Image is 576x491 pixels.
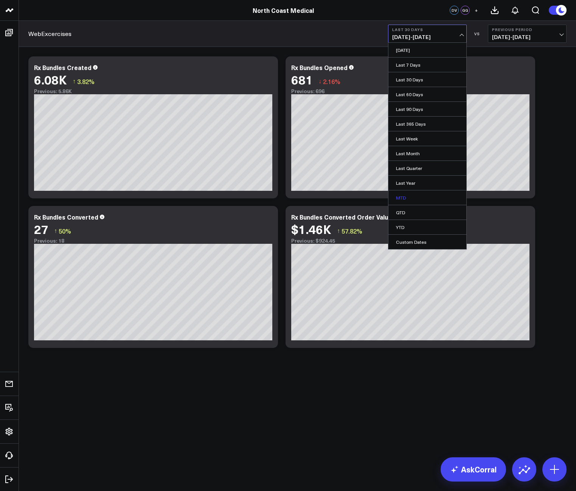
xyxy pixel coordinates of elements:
[475,8,478,13] span: +
[388,43,466,57] a: [DATE]
[392,27,463,32] b: Last 30 Days
[388,58,466,72] a: Last 7 Days
[388,87,466,101] a: Last 60 Days
[253,6,314,14] a: North Coast Medical
[59,227,71,235] span: 50%
[388,131,466,146] a: Last Week
[388,72,466,87] a: Last 30 Days
[450,6,459,15] div: DV
[388,146,466,161] a: Last Month
[492,34,562,40] span: [DATE] - [DATE]
[388,176,466,190] a: Last Year
[318,76,321,86] span: ↓
[342,227,362,235] span: 57.82%
[472,6,481,15] button: +
[291,238,529,244] div: Previous: $924.45
[388,235,466,249] a: Custom Dates
[470,31,484,36] div: VS
[34,73,67,86] div: 6.08K
[34,222,48,236] div: 27
[28,30,71,38] a: WebExcercises
[34,238,272,244] div: Previous: 18
[392,34,463,40] span: [DATE] - [DATE]
[291,222,331,236] div: $1.46K
[388,25,467,43] button: Last 30 Days[DATE]-[DATE]
[388,205,466,220] a: QTD
[461,6,470,15] div: GG
[388,220,466,234] a: YTD
[388,161,466,175] a: Last Quarter
[77,77,95,86] span: 3.82%
[34,63,92,72] div: Rx Bundles Created
[388,117,466,131] a: Last 365 Days
[323,77,340,86] span: 2.16%
[34,213,98,221] div: Rx Bundles Converted
[337,226,340,236] span: ↑
[73,76,76,86] span: ↑
[388,102,466,116] a: Last 90 Days
[291,73,313,86] div: 681
[291,213,392,221] div: Rx Bundles Converted Order Value
[291,63,348,72] div: Rx Bundles Opened
[488,25,567,43] button: Previous Period[DATE]-[DATE]
[388,190,466,205] a: MTD
[441,457,506,482] a: AskCorral
[34,88,272,94] div: Previous: 5.86K
[291,88,529,94] div: Previous: 696
[492,27,562,32] b: Previous Period
[54,226,57,236] span: ↑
